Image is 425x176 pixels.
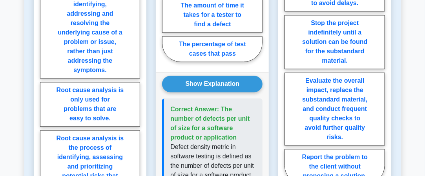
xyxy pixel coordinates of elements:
[162,76,263,92] button: Show Explanation
[162,36,263,62] label: The percentage of test cases that pass
[170,106,250,141] span: Correct Answer: The number of defects per unit of size for a software product or application
[285,15,385,69] label: Stop the project indefinitely until a solution can be found for the substandard material.
[40,82,140,127] label: Root cause analysis is only used for problems that are easy to solve.
[285,73,385,145] label: Evaluate the overall impact, replace the substandard material, and conduct frequent quality check...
